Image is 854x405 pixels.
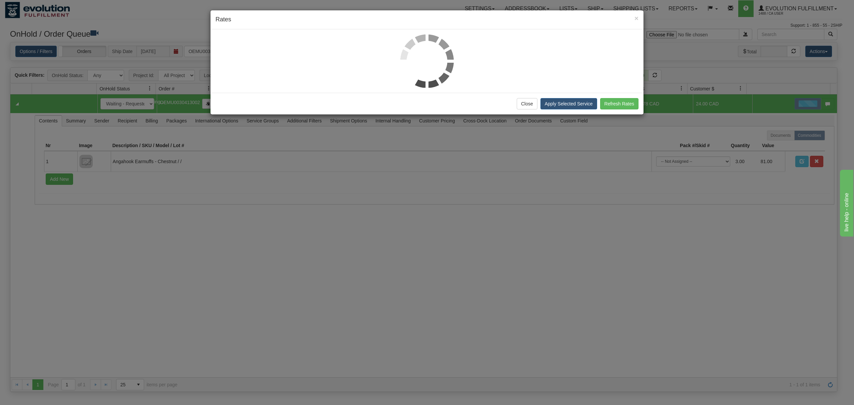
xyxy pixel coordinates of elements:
span: × [634,14,638,22]
div: live help - online [5,4,62,12]
iframe: chat widget [839,168,853,237]
button: Refresh Rates [600,98,638,109]
h4: Rates [216,15,638,24]
button: Close [517,98,537,109]
img: loader.gif [400,34,454,88]
button: Apply Selected Service [540,98,597,109]
button: Close [634,15,638,22]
